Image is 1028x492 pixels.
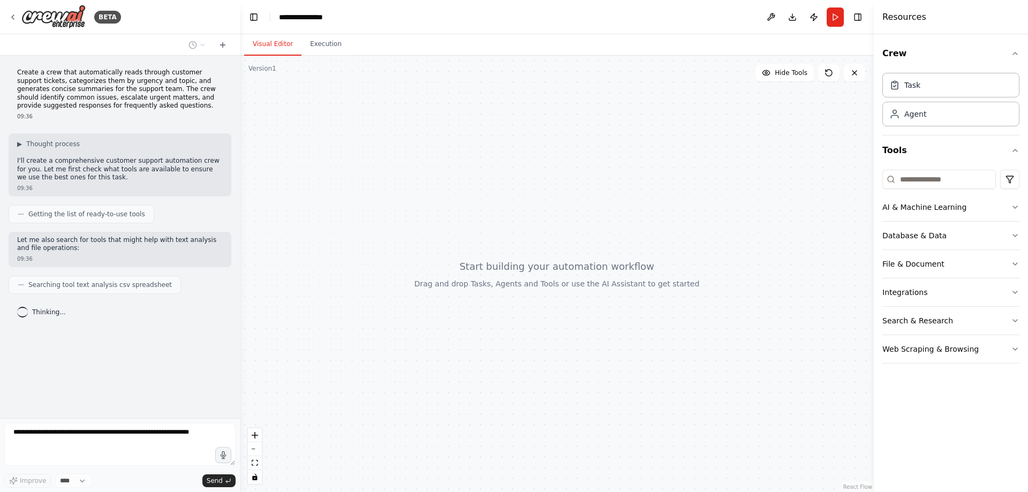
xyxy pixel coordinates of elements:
[207,476,223,485] span: Send
[244,33,301,56] button: Visual Editor
[17,157,223,182] p: I'll create a comprehensive customer support automation crew for you. Let me first check what too...
[21,5,86,29] img: Logo
[17,236,223,253] p: Let me also search for tools that might help with text analysis and file operations:
[17,112,223,120] div: 09:36
[248,442,262,456] button: zoom out
[882,11,926,24] h4: Resources
[279,12,335,22] nav: breadcrumb
[17,69,223,110] p: Create a crew that automatically reads through customer support tickets, categorizes them by urge...
[184,39,210,51] button: Switch to previous chat
[843,484,872,490] a: React Flow attribution
[301,33,350,56] button: Execution
[246,10,261,25] button: Hide left sidebar
[17,140,22,148] span: ▶
[214,39,231,51] button: Start a new chat
[248,470,262,484] button: toggle interactivity
[17,184,223,192] div: 09:36
[17,255,223,263] div: 09:36
[882,193,1019,221] button: AI & Machine Learning
[775,69,807,77] span: Hide Tools
[26,140,80,148] span: Thought process
[882,39,1019,69] button: Crew
[904,80,920,90] div: Task
[882,250,1019,278] button: File & Document
[17,140,80,148] button: ▶Thought process
[882,135,1019,165] button: Tools
[755,64,814,81] button: Hide Tools
[4,474,51,488] button: Improve
[28,210,145,218] span: Getting the list of ready-to-use tools
[248,428,262,442] button: zoom in
[94,11,121,24] div: BETA
[248,456,262,470] button: fit view
[248,428,262,484] div: React Flow controls
[202,474,236,487] button: Send
[28,281,172,289] span: Searching tool text analysis csv spreadsheet
[882,335,1019,363] button: Web Scraping & Browsing
[882,222,1019,249] button: Database & Data
[32,308,66,316] span: Thinking...
[882,278,1019,306] button: Integrations
[215,447,231,463] button: Click to speak your automation idea
[882,307,1019,335] button: Search & Research
[850,10,865,25] button: Hide right sidebar
[20,476,46,485] span: Improve
[904,109,926,119] div: Agent
[882,69,1019,135] div: Crew
[248,64,276,73] div: Version 1
[882,165,1019,372] div: Tools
